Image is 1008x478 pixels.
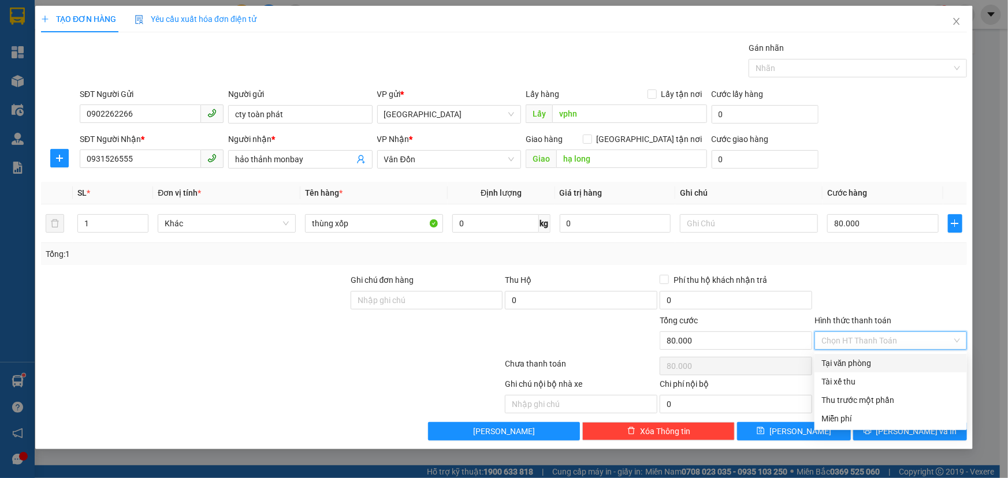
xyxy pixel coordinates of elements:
button: Close [940,6,973,38]
button: [PERSON_NAME] [428,422,581,440]
div: Tổng: 1 [46,248,389,260]
span: SL [77,188,87,197]
span: kg [539,214,551,233]
div: Tại văn phòng [821,357,960,369]
span: Giao [526,150,556,168]
span: [PERSON_NAME] [473,425,535,438]
span: TẠO ĐƠN HÀNG [41,14,116,24]
div: VP gửi [377,88,521,100]
span: Phí thu hộ khách nhận trả [669,274,772,286]
button: plus [50,149,69,167]
input: Nhập ghi chú [505,395,657,413]
div: Chi phí nội bộ [660,378,812,395]
span: delete [627,427,635,436]
input: Cước lấy hàng [712,105,819,124]
div: Miễn phí [821,412,960,425]
span: plus [41,15,49,23]
span: plus [949,219,962,228]
span: [GEOGRAPHIC_DATA] tận nơi [592,133,707,145]
div: Thu trước một phần [821,394,960,406]
img: icon [135,15,144,24]
button: save[PERSON_NAME] [737,422,851,440]
span: Cước hàng [827,188,867,197]
label: Cước giao hàng [712,135,769,144]
input: Dọc đường [552,104,707,123]
span: Hà Nội [384,106,514,123]
div: Người nhận [228,133,372,145]
span: Tổng cước [660,316,698,325]
span: Lấy tận nơi [657,88,707,100]
div: Người gửi [228,88,372,100]
span: phone [207,109,217,118]
span: Đơn vị tính [158,188,201,197]
div: Tài xế thu [821,375,960,388]
span: Giao hàng [526,135,563,144]
input: Ghi chú đơn hàng [351,291,503,309]
span: user-add [356,155,366,164]
th: Ghi chú [675,182,823,204]
div: SĐT Người Gửi [80,88,224,100]
label: Gán nhãn [749,43,784,53]
input: Cước giao hàng [712,150,819,169]
span: Lấy [526,104,552,123]
input: Ghi Chú [680,214,818,233]
span: Tên hàng [305,188,343,197]
span: close [952,17,961,26]
button: printer[PERSON_NAME] và In [853,422,967,440]
span: Thu Hộ [505,275,531,285]
label: Cước lấy hàng [712,89,764,99]
button: delete [46,214,64,233]
div: Chưa thanh toán [504,357,659,378]
span: Vân Đồn [384,151,514,168]
div: SĐT Người Nhận [80,133,224,145]
span: plus [51,154,68,163]
span: Xóa Thông tin [640,425,690,438]
span: [PERSON_NAME] và In [876,425,957,438]
label: Hình thức thanh toán [814,316,891,325]
input: 0 [560,214,671,233]
span: Yêu cầu xuất hóa đơn điện tử [135,14,256,24]
div: Ghi chú nội bộ nhà xe [505,378,657,395]
button: plus [948,214,962,233]
label: Ghi chú đơn hàng [351,275,414,285]
button: deleteXóa Thông tin [582,422,735,440]
input: VD: Bàn, Ghế [305,214,443,233]
span: Định lượng [481,188,522,197]
span: Giá trị hàng [560,188,602,197]
span: VP Nhận [377,135,410,144]
span: phone [207,154,217,163]
span: [PERSON_NAME] [769,425,831,438]
span: printer [864,427,872,436]
input: Dọc đường [556,150,707,168]
span: save [757,427,765,436]
span: Lấy hàng [526,89,559,99]
span: Khác [165,215,289,232]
